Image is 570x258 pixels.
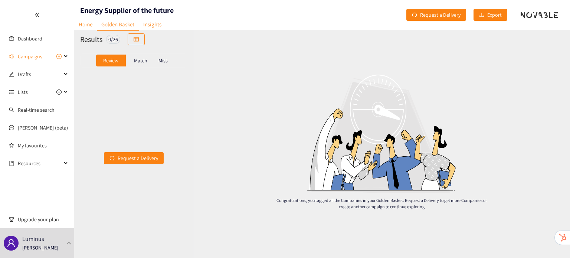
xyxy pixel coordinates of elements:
[35,12,40,17] span: double-left
[106,35,120,44] div: 0 / 26
[18,49,42,64] span: Campaigns
[22,244,58,252] p: [PERSON_NAME]
[406,9,466,21] button: redoRequest a Delivery
[487,11,502,19] span: Export
[273,197,490,210] p: Congratulations, you tagged all the Companies in your Golden Basket. Request a Delivery to get mo...
[56,54,62,59] span: plus-circle
[9,161,14,166] span: book
[9,72,14,77] span: edit
[80,34,102,45] h2: Results
[158,58,168,63] p: Miss
[7,239,16,248] span: user
[533,222,570,258] iframe: Chat Widget
[18,138,68,153] a: My favourites
[9,217,14,222] span: trophy
[18,67,62,82] span: Drafts
[420,11,461,19] span: Request a Delivery
[18,156,62,171] span: Resources
[412,12,417,18] span: redo
[109,156,115,161] span: redo
[97,19,139,31] a: Golden Basket
[18,85,28,99] span: Lists
[56,89,62,95] span: plus-circle
[134,58,147,63] p: Match
[18,212,68,227] span: Upgrade your plan
[139,19,166,30] a: Insights
[103,58,118,63] p: Review
[128,33,145,45] button: table
[9,54,14,59] span: sound
[74,19,97,30] a: Home
[9,89,14,95] span: unordered-list
[18,124,68,131] a: [PERSON_NAME] (beta)
[18,35,42,42] a: Dashboard
[22,234,44,244] p: Luminus
[479,12,484,18] span: download
[18,107,55,113] a: Real-time search
[80,5,174,16] h1: Energy Supplier of the future
[118,154,158,162] span: Request a Delivery
[104,152,164,164] button: redoRequest a Delivery
[134,37,139,43] span: table
[474,9,507,21] button: downloadExport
